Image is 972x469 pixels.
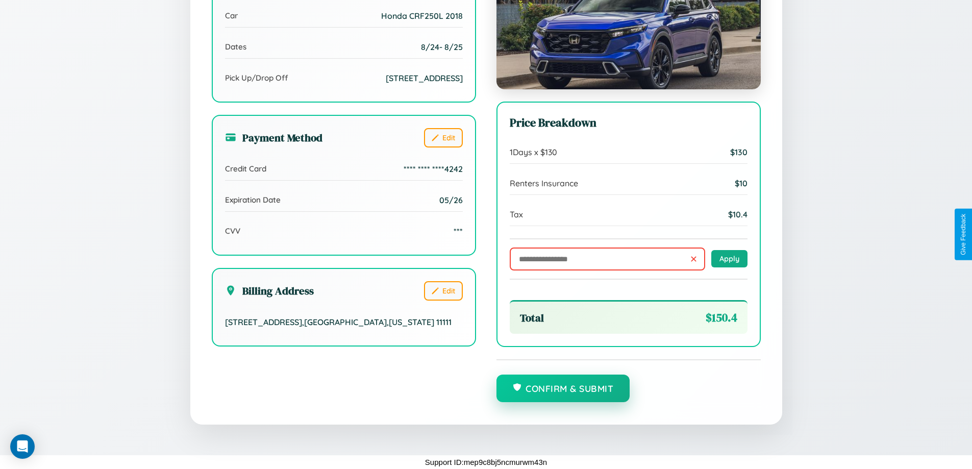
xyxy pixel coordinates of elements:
span: Car [225,11,238,20]
span: $ 10 [735,178,747,188]
span: [STREET_ADDRESS] [386,73,463,83]
span: Expiration Date [225,195,281,205]
h3: Price Breakdown [510,115,747,131]
span: [STREET_ADDRESS] , [GEOGRAPHIC_DATA] , [US_STATE] 11111 [225,317,452,327]
span: CVV [225,226,240,236]
span: 05/26 [439,195,463,205]
button: Edit [424,281,463,301]
span: Honda CRF250L 2018 [381,11,463,21]
p: Support ID: mep9c8bj5ncmurwm43n [425,455,547,469]
span: $ 10.4 [728,209,747,219]
button: Confirm & Submit [496,375,630,402]
span: Dates [225,42,246,52]
div: Open Intercom Messenger [10,434,35,459]
span: Credit Card [225,164,266,174]
span: Total [520,310,544,325]
span: $ 130 [730,147,747,157]
button: Apply [711,250,747,267]
h3: Payment Method [225,130,322,145]
div: Give Feedback [960,214,967,255]
span: Pick Up/Drop Off [225,73,288,83]
span: $ 150.4 [706,310,737,326]
span: Renters Insurance [510,178,578,188]
span: 1 Days x $ 130 [510,147,557,157]
button: Edit [424,128,463,147]
span: 8 / 24 - 8 / 25 [421,42,463,52]
h3: Billing Address [225,283,314,298]
span: Tax [510,209,523,219]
